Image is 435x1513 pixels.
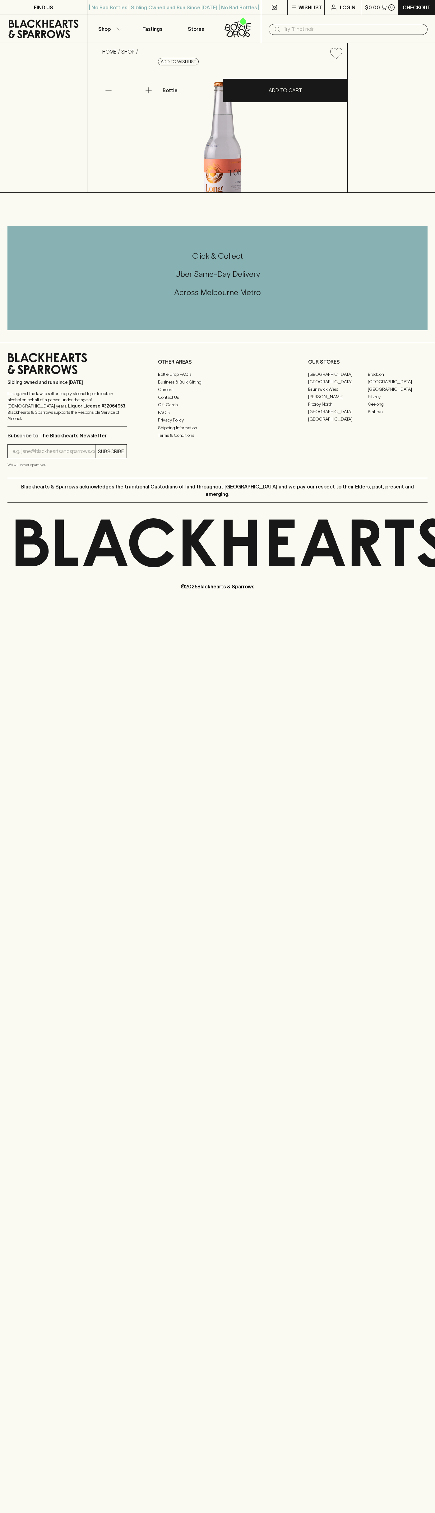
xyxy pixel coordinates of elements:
p: Stores [188,25,204,33]
p: Shop [98,25,111,33]
a: Braddon [368,370,428,378]
a: Prahran [368,408,428,415]
p: Wishlist [298,4,322,11]
button: Shop [87,15,131,43]
p: We will never spam you [7,462,127,468]
p: $0.00 [365,4,380,11]
div: Call to action block [7,226,428,330]
a: Geelong [368,400,428,408]
h5: Uber Same-Day Delivery [7,269,428,279]
a: Careers [158,386,277,394]
a: Fitzroy [368,393,428,400]
p: FIND US [34,4,53,11]
p: It is against the law to sell or supply alcohol to, or to obtain alcohol on behalf of a person un... [7,390,127,422]
button: ADD TO CART [223,79,348,102]
a: Business & Bulk Gifting [158,378,277,386]
a: [GEOGRAPHIC_DATA] [368,378,428,385]
p: ADD TO CART [269,87,302,94]
p: Sibling owned and run since [DATE] [7,379,127,385]
a: [PERSON_NAME] [308,393,368,400]
a: FAQ's [158,409,277,416]
h5: Across Melbourne Metro [7,287,428,298]
a: HOME [102,49,117,54]
strong: Liquor License #32064953 [68,403,125,408]
a: Gift Cards [158,401,277,409]
p: Blackhearts & Sparrows acknowledges the traditional Custodians of land throughout [GEOGRAPHIC_DAT... [12,483,423,498]
p: Checkout [403,4,431,11]
a: [GEOGRAPHIC_DATA] [308,378,368,385]
input: Try "Pinot noir" [284,24,423,34]
button: SUBSCRIBE [95,445,127,458]
a: [GEOGRAPHIC_DATA] [368,385,428,393]
a: Contact Us [158,394,277,401]
h5: Click & Collect [7,251,428,261]
p: Tastings [142,25,162,33]
button: Add to wishlist [158,58,199,65]
p: SUBSCRIBE [98,448,124,455]
button: Add to wishlist [328,45,345,61]
img: 34137.png [97,64,347,192]
a: Stores [174,15,218,43]
a: [GEOGRAPHIC_DATA] [308,415,368,423]
a: [GEOGRAPHIC_DATA] [308,408,368,415]
a: Privacy Policy [158,417,277,424]
p: Subscribe to The Blackhearts Newsletter [7,432,127,439]
p: Login [340,4,355,11]
a: Brunswick West [308,385,368,393]
p: OUR STORES [308,358,428,365]
input: e.g. jane@blackheartsandsparrows.com.au [12,446,95,456]
a: Fitzroy North [308,400,368,408]
p: 0 [390,6,393,9]
a: Bottle Drop FAQ's [158,371,277,378]
p: OTHER AREAS [158,358,277,365]
div: Bottle [160,84,223,97]
a: SHOP [121,49,135,54]
a: Terms & Conditions [158,432,277,439]
a: Tastings [131,15,174,43]
p: Bottle [163,87,178,94]
a: Shipping Information [158,424,277,431]
a: [GEOGRAPHIC_DATA] [308,370,368,378]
